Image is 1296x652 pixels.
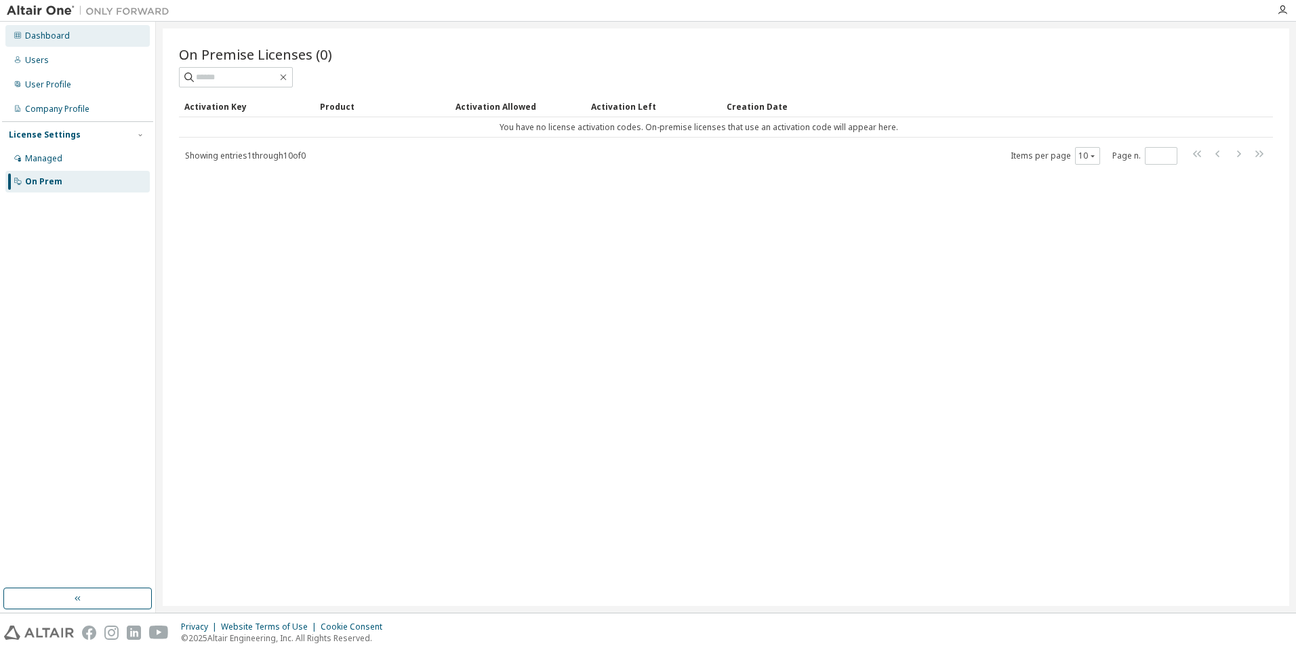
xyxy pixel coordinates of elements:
span: Items per page [1011,147,1100,165]
div: Users [25,55,49,66]
div: Privacy [181,622,221,632]
div: Creation Date [727,96,1213,117]
img: altair_logo.svg [4,626,74,640]
span: On Premise Licenses (0) [179,45,332,64]
div: Activation Left [591,96,716,117]
span: Showing entries 1 through 10 of 0 [185,150,306,161]
div: Cookie Consent [321,622,390,632]
div: Dashboard [25,30,70,41]
div: Managed [25,153,62,164]
p: © 2025 Altair Engineering, Inc. All Rights Reserved. [181,632,390,644]
img: Altair One [7,4,176,18]
div: Activation Key [184,96,309,117]
div: Activation Allowed [455,96,580,117]
div: Website Terms of Use [221,622,321,632]
img: linkedin.svg [127,626,141,640]
div: Product [320,96,445,117]
img: facebook.svg [82,626,96,640]
img: instagram.svg [104,626,119,640]
td: You have no license activation codes. On-premise licenses that use an activation code will appear... [179,117,1219,138]
div: License Settings [9,129,81,140]
button: 10 [1078,150,1097,161]
span: Page n. [1112,147,1177,165]
img: youtube.svg [149,626,169,640]
div: On Prem [25,176,62,187]
div: Company Profile [25,104,89,115]
div: User Profile [25,79,71,90]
